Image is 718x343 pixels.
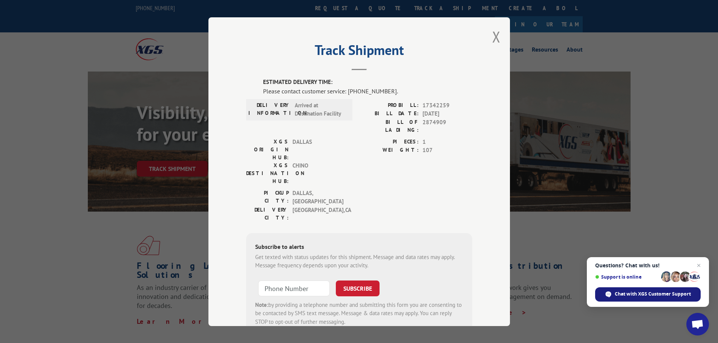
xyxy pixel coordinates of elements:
[255,301,268,308] strong: Note:
[263,86,472,95] div: Please contact customer service: [PHONE_NUMBER].
[255,300,463,326] div: by providing a telephone number and submitting this form you are consenting to be contacted by SM...
[359,110,419,118] label: BILL DATE:
[423,146,472,155] span: 107
[615,291,691,297] span: Chat with XGS Customer Support
[423,110,472,118] span: [DATE]
[246,45,472,59] h2: Track Shipment
[292,161,343,185] span: CHINO
[292,206,343,221] span: [GEOGRAPHIC_DATA] , CA
[336,280,380,296] button: SUBSCRIBE
[423,137,472,146] span: 1
[595,274,658,280] span: Support is online
[492,27,501,47] button: Close modal
[595,287,701,302] span: Chat with XGS Customer Support
[359,101,419,110] label: PROBILL:
[686,313,709,335] a: Open chat
[246,189,289,206] label: PICKUP CITY:
[359,137,419,146] label: PIECES:
[258,280,330,296] input: Phone Number
[263,78,472,87] label: ESTIMATED DELIVERY TIME:
[246,161,289,185] label: XGS DESTINATION HUB:
[423,118,472,134] span: 2874909
[246,137,289,161] label: XGS ORIGIN HUB:
[359,118,419,134] label: BILL OF LADING:
[246,206,289,221] label: DELIVERY CITY:
[595,262,701,268] span: Questions? Chat with us!
[292,189,343,206] span: DALLAS , [GEOGRAPHIC_DATA]
[255,253,463,270] div: Get texted with status updates for this shipment. Message and data rates may apply. Message frequ...
[292,137,343,161] span: DALLAS
[295,101,346,118] span: Arrived at Destination Facility
[255,242,463,253] div: Subscribe to alerts
[248,101,291,118] label: DELIVERY INFORMATION:
[423,101,472,110] span: 17342259
[359,146,419,155] label: WEIGHT:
